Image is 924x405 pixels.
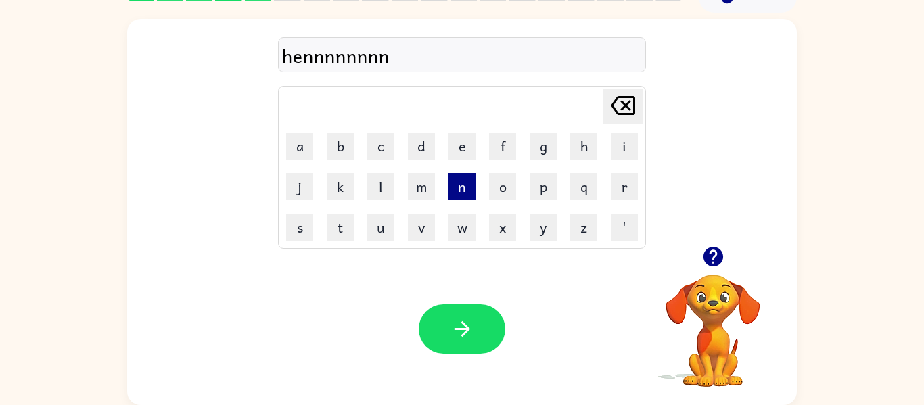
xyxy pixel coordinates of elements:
[448,133,476,160] button: e
[611,133,638,160] button: i
[327,214,354,241] button: t
[530,214,557,241] button: y
[570,214,597,241] button: z
[570,133,597,160] button: h
[286,173,313,200] button: j
[408,173,435,200] button: m
[489,133,516,160] button: f
[286,214,313,241] button: s
[489,214,516,241] button: x
[448,214,476,241] button: w
[282,41,642,70] div: hennnnnnnn
[408,133,435,160] button: d
[367,214,394,241] button: u
[286,133,313,160] button: a
[611,214,638,241] button: '
[367,133,394,160] button: c
[530,133,557,160] button: g
[489,173,516,200] button: o
[645,254,781,389] video: Your browser must support playing .mp4 files to use Literably. Please try using another browser.
[570,173,597,200] button: q
[530,173,557,200] button: p
[367,173,394,200] button: l
[408,214,435,241] button: v
[327,133,354,160] button: b
[448,173,476,200] button: n
[327,173,354,200] button: k
[611,173,638,200] button: r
